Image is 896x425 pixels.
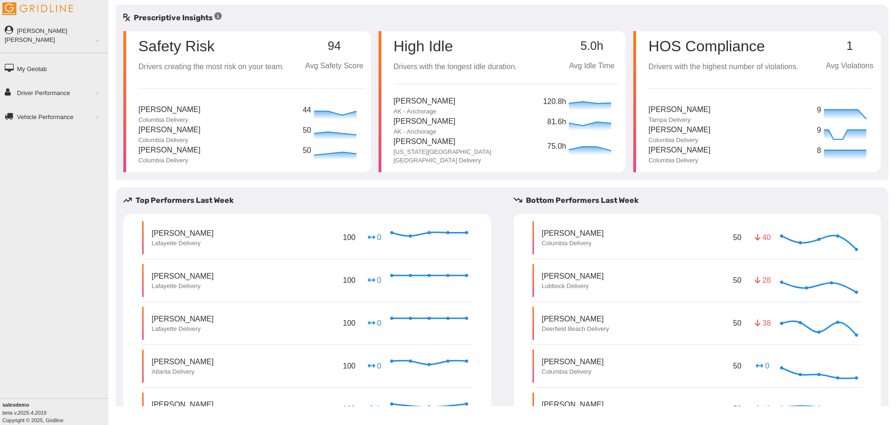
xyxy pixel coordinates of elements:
[152,228,214,239] p: [PERSON_NAME]
[341,359,357,373] p: 100
[367,232,382,243] p: 0
[731,401,743,416] p: 50
[2,2,73,15] img: Gridline
[123,195,499,206] h5: Top Performers Last Week
[138,61,284,73] p: Drivers creating the most risk on your team.
[394,61,517,73] p: Drivers with the longest idle duration.
[138,144,201,156] p: [PERSON_NAME]
[648,144,710,156] p: [PERSON_NAME]
[303,145,312,157] p: 50
[152,271,214,281] p: [PERSON_NAME]
[826,60,873,72] p: Avg Violations
[123,12,222,24] h5: Prescriptive Insights
[731,230,743,245] p: 50
[731,273,743,288] p: 50
[341,401,357,416] p: 100
[394,148,540,165] p: [US_STATE][GEOGRAPHIC_DATA] [GEOGRAPHIC_DATA] Delivery
[303,125,312,136] p: 50
[341,273,357,288] p: 100
[152,282,214,290] p: Lafayette Delivery
[565,60,619,72] p: Avg Idle Time
[542,239,604,248] p: Columbia Delivery
[542,313,609,324] p: [PERSON_NAME]
[648,61,798,73] p: Drivers with the highest number of violations.
[152,399,214,410] p: [PERSON_NAME]
[2,402,29,408] b: salesdemo
[367,361,382,371] p: 0
[303,104,312,116] p: 44
[648,136,710,144] p: Columbia Delivery
[542,271,604,281] p: [PERSON_NAME]
[138,104,201,116] p: [PERSON_NAME]
[826,40,873,53] p: 1
[394,116,456,128] p: [PERSON_NAME]
[542,399,604,410] p: [PERSON_NAME]
[367,403,382,414] p: 9
[755,232,770,243] p: 40
[755,318,770,329] p: 38
[138,116,201,124] p: Columbia Delivery
[542,282,604,290] p: Lubbock Delivery
[755,275,770,286] p: 28
[817,104,822,116] p: 9
[152,325,214,333] p: Lafayette Delivery
[152,313,214,324] p: [PERSON_NAME]
[341,230,357,245] p: 100
[394,136,540,148] p: [PERSON_NAME]
[367,275,382,286] p: 0
[341,316,357,330] p: 100
[547,141,566,152] p: 75.0h
[138,136,201,144] p: Columbia Delivery
[2,401,108,424] div: Copyright © 2025, Gridline
[394,39,517,54] p: High Idle
[543,96,566,108] p: 120.8h
[394,96,456,107] p: [PERSON_NAME]
[2,410,46,416] i: beta v.2025.4.2019
[394,107,456,116] p: AK - Anchorage
[648,156,710,165] p: Columbia Delivery
[138,156,201,165] p: Columbia Delivery
[648,39,798,54] p: HOS Compliance
[542,228,604,239] p: [PERSON_NAME]
[305,40,363,53] p: 94
[817,145,822,157] p: 8
[152,368,214,376] p: Atlanta Delivery
[542,325,609,333] p: Deerfield Beach Delivery
[542,368,604,376] p: Columbia Delivery
[138,39,215,54] p: Safety Risk
[367,318,382,329] p: 0
[755,361,770,371] p: 0
[648,124,710,136] p: [PERSON_NAME]
[755,403,770,414] p: 40
[547,116,566,128] p: 81.6h
[648,116,710,124] p: Tampa Delivery
[542,356,604,367] p: [PERSON_NAME]
[565,40,619,53] p: 5.0h
[817,125,822,136] p: 9
[152,356,214,367] p: [PERSON_NAME]
[138,124,201,136] p: [PERSON_NAME]
[731,316,743,330] p: 50
[152,239,214,248] p: Lafayette Delivery
[731,359,743,373] p: 50
[394,128,456,136] p: AK - Anchorage
[305,60,363,72] p: Avg Safety Score
[648,104,710,116] p: [PERSON_NAME]
[514,195,889,206] h5: Bottom Performers Last Week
